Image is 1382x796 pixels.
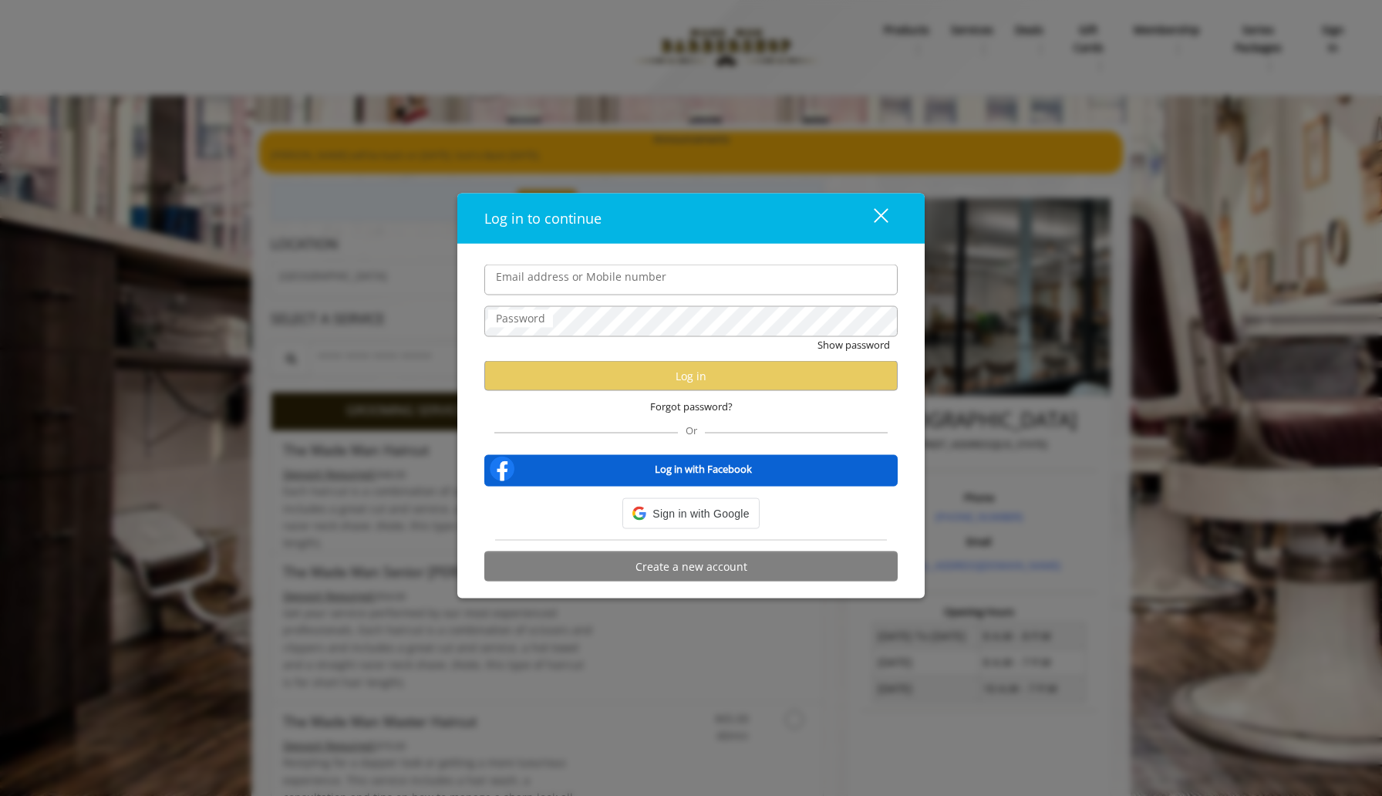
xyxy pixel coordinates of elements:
div: close dialog [856,207,887,230]
label: Email address or Mobile number [488,268,674,285]
button: Log in [484,361,898,391]
span: Sign in with Google [652,504,749,521]
img: facebook-logo [487,454,517,484]
div: Sign in with Google [622,498,759,529]
button: close dialog [845,203,898,234]
button: Create a new account [484,551,898,582]
label: Password [488,310,553,327]
span: Log in to continue [484,209,602,228]
b: Log in with Facebook [655,460,752,477]
span: Forgot password? [650,399,733,415]
button: Show password [817,337,890,353]
input: Email address or Mobile number [484,265,898,295]
input: Password [484,306,898,337]
span: Or [678,423,705,437]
